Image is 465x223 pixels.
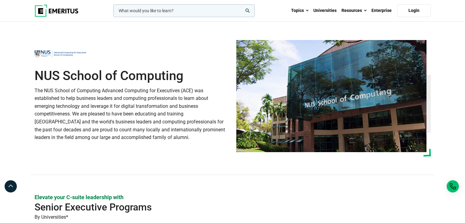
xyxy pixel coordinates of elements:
h1: NUS School of Computing [35,68,229,83]
p: The NUS School of Computing Advanced Computing for Executives (ACE) was established to help busin... [35,87,229,141]
a: Login [397,4,431,17]
img: NUS School of Computing [236,40,426,152]
p: Elevate your C-suite leadership with [35,193,431,201]
p: By Universities* [35,213,431,221]
h2: Senior Executive Programs [35,201,391,213]
img: NUS School of Computing [35,47,87,61]
input: woocommerce-product-search-field-0 [113,4,255,17]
